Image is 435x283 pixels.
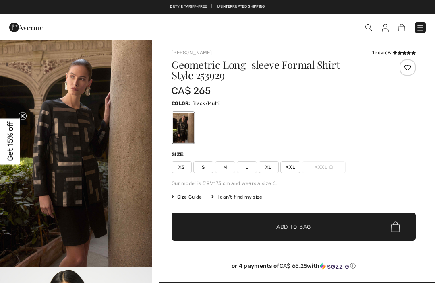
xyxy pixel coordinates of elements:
[172,193,202,201] span: Size Guide
[172,59,375,80] h1: Geometric Long-sleeve Formal Shirt Style 253929
[193,161,213,173] span: S
[320,262,349,270] img: Sezzle
[416,24,424,32] img: Menu
[173,113,194,143] div: Black/Multi
[382,24,389,32] img: My Info
[215,161,235,173] span: M
[172,100,191,106] span: Color:
[259,161,279,173] span: XL
[280,262,307,269] span: CA$ 66.25
[372,49,416,56] div: 1 review
[172,85,211,96] span: CA$ 265
[280,161,300,173] span: XXL
[172,161,192,173] span: XS
[172,262,416,273] div: or 4 payments ofCA$ 66.25withSezzle Click to learn more about Sezzle
[172,50,212,55] a: [PERSON_NAME]
[398,24,405,31] img: Shopping Bag
[329,165,333,169] img: ring-m.svg
[365,24,372,31] img: Search
[172,213,416,241] button: Add to Bag
[192,100,220,106] span: Black/Multi
[172,180,416,187] div: Our model is 5'9"/175 cm and wears a size 6.
[19,112,27,120] button: Close teaser
[391,221,400,232] img: Bag.svg
[330,225,427,245] iframe: Opens a widget where you can find more information
[9,19,43,35] img: 1ère Avenue
[302,161,346,173] span: XXXL
[237,161,257,173] span: L
[172,262,416,270] div: or 4 payments of with
[172,151,187,158] div: Size:
[9,23,43,31] a: 1ère Avenue
[211,193,262,201] div: I can't find my size
[6,122,15,161] span: Get 15% off
[276,223,311,231] span: Add to Bag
